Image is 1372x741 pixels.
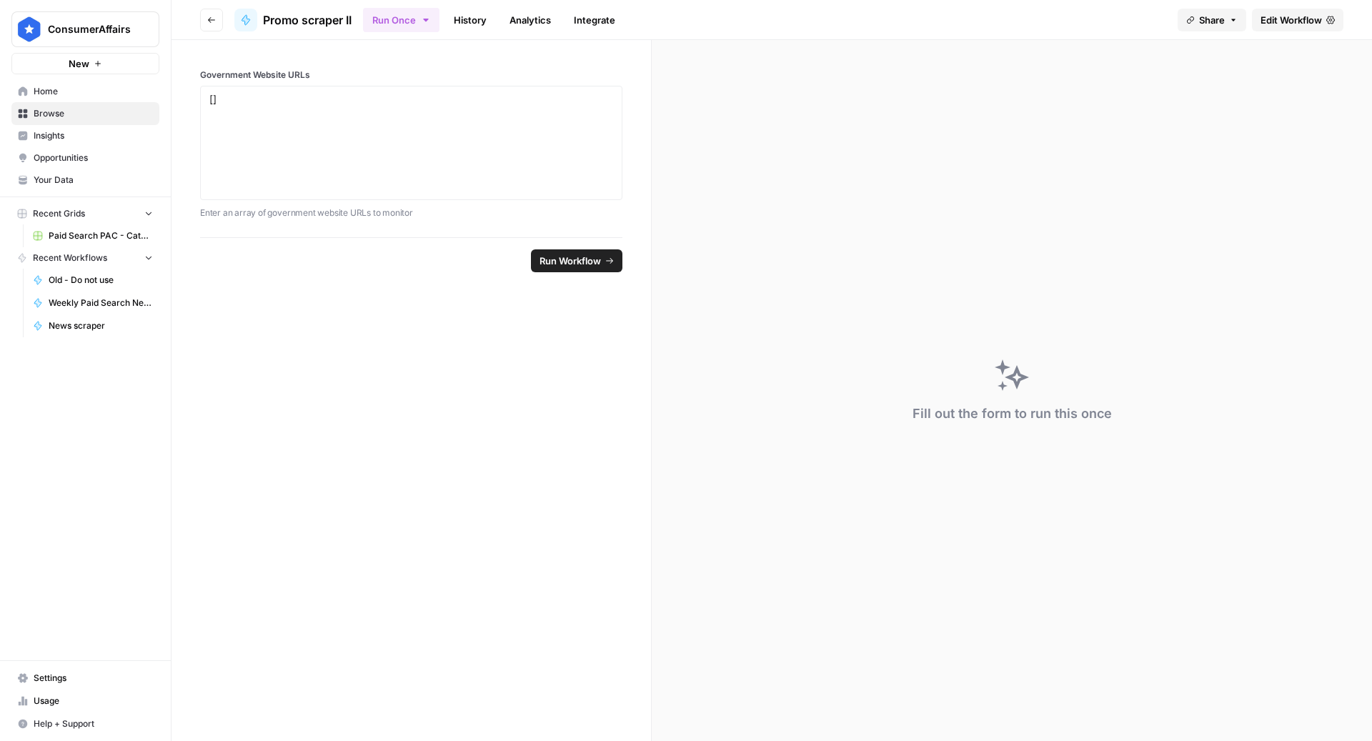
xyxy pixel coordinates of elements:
a: News scraper [26,314,159,337]
a: Home [11,80,159,103]
span: Share [1199,13,1225,27]
a: Edit Workflow [1252,9,1343,31]
span: Opportunities [34,151,153,164]
a: Opportunities [11,146,159,169]
button: Help + Support [11,712,159,735]
label: Government Website URLs [200,69,622,81]
a: Analytics [501,9,560,31]
a: Insights [11,124,159,147]
span: Edit Workflow [1261,13,1322,27]
button: Workspace: ConsumerAffairs [11,11,159,47]
a: Old - Do not use [26,269,159,292]
a: Settings [11,667,159,690]
a: Paid Search PAC - Categories [26,224,159,247]
button: Recent Grids [11,203,159,224]
span: Your Data [34,174,153,187]
a: Usage [11,690,159,712]
span: Paid Search PAC - Categories [49,229,153,242]
a: History [445,9,495,31]
span: Usage [34,695,153,707]
button: Share [1178,9,1246,31]
span: News scraper [49,319,153,332]
span: Browse [34,107,153,120]
span: ConsumerAffairs [48,22,134,36]
span: Help + Support [34,717,153,730]
span: Home [34,85,153,98]
a: Browse [11,102,159,125]
span: Run Workflow [540,254,601,268]
span: Old - Do not use [49,274,153,287]
button: Run Once [363,8,439,32]
a: Weekly Paid Search News [26,292,159,314]
button: Run Workflow [531,249,622,272]
span: Promo scraper II [263,11,352,29]
a: Integrate [565,9,624,31]
span: Insights [34,129,153,142]
img: ConsumerAffairs Logo [16,16,42,42]
textarea: [] [209,92,613,194]
a: Promo scraper II [234,9,352,31]
span: Weekly Paid Search News [49,297,153,309]
span: Recent Workflows [33,252,107,264]
span: Settings [34,672,153,685]
span: New [69,56,89,71]
button: New [11,53,159,74]
p: Enter an array of government website URLs to monitor [200,206,622,220]
span: Recent Grids [33,207,85,220]
div: Fill out the form to run this once [913,404,1112,424]
button: Recent Workflows [11,247,159,269]
a: Your Data [11,169,159,192]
